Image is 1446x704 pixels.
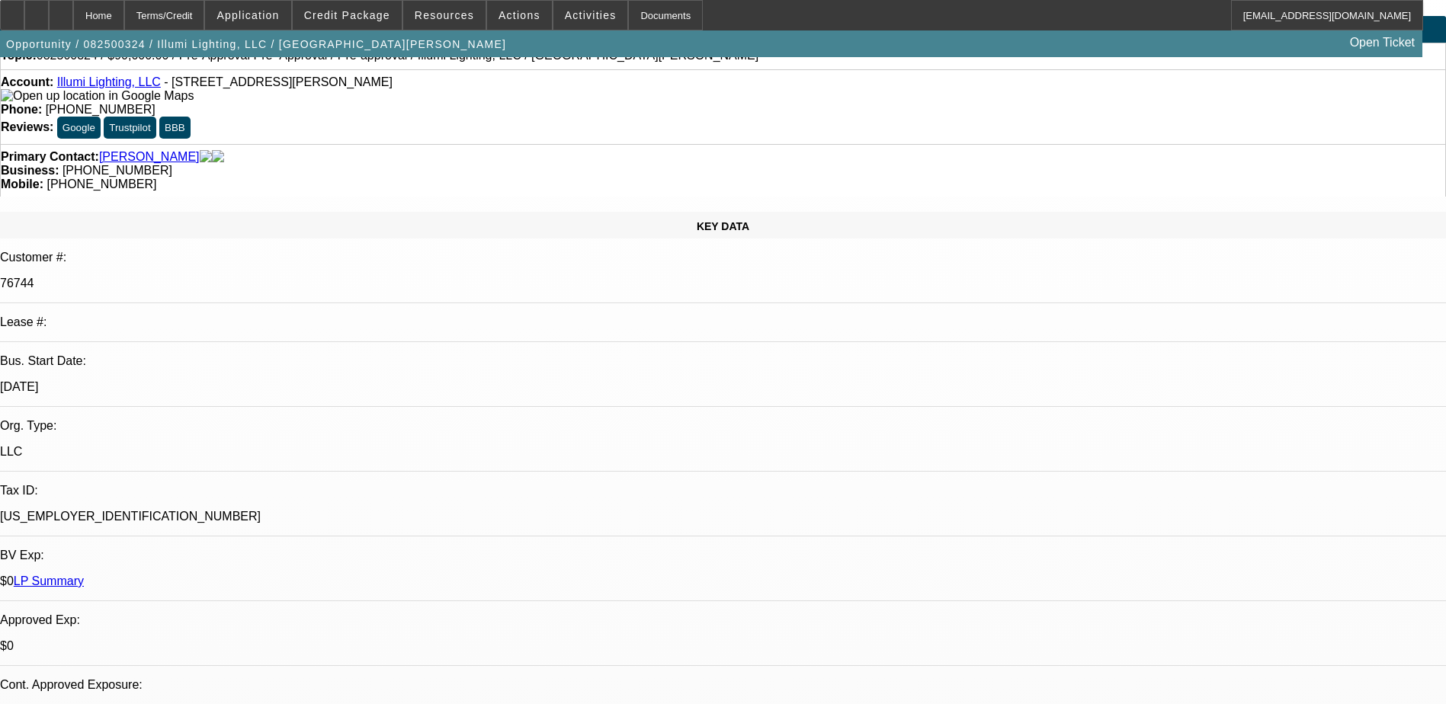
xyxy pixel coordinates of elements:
span: [PHONE_NUMBER] [63,164,172,177]
span: Resources [415,9,474,21]
img: facebook-icon.png [200,150,212,164]
button: Credit Package [293,1,402,30]
a: Illumi Lighting, LLC [57,75,161,88]
span: [PHONE_NUMBER] [46,178,156,190]
img: Open up location in Google Maps [1,89,194,103]
strong: Account: [1,75,53,88]
span: [PHONE_NUMBER] [46,103,156,116]
span: Activities [565,9,617,21]
button: BBB [159,117,191,139]
span: Application [216,9,279,21]
button: Actions [487,1,552,30]
button: Google [57,117,101,139]
strong: Mobile: [1,178,43,190]
a: View Google Maps [1,89,194,102]
a: Open Ticket [1344,30,1421,56]
strong: Business: [1,164,59,177]
span: - [STREET_ADDRESS][PERSON_NAME] [164,75,393,88]
button: Application [205,1,290,30]
button: Trustpilot [104,117,156,139]
a: LP Summary [14,574,84,587]
strong: Primary Contact: [1,150,99,164]
a: [PERSON_NAME] [99,150,200,164]
img: linkedin-icon.png [212,150,224,164]
span: KEY DATA [697,220,749,232]
button: Activities [553,1,628,30]
span: Opportunity / 082500324 / Illumi Lighting, LLC / [GEOGRAPHIC_DATA][PERSON_NAME] [6,38,506,50]
button: Resources [403,1,486,30]
strong: Phone: [1,103,42,116]
strong: Reviews: [1,120,53,133]
span: Actions [499,9,540,21]
span: Credit Package [304,9,390,21]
